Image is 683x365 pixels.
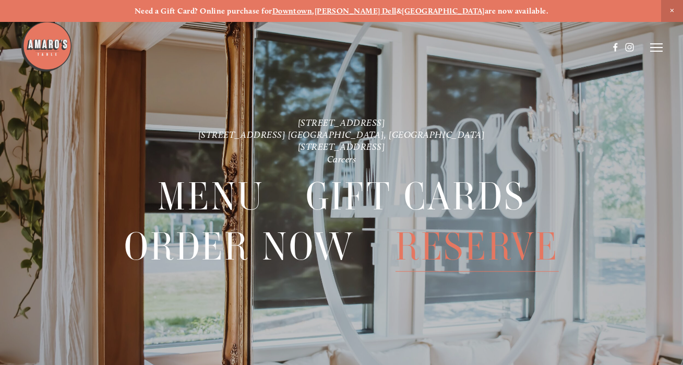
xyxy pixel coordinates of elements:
[272,6,313,16] a: Downtown
[158,172,265,222] span: Menu
[306,172,525,221] a: Gift Cards
[198,129,485,140] a: [STREET_ADDRESS] [GEOGRAPHIC_DATA], [GEOGRAPHIC_DATA]
[485,6,548,16] strong: are now available.
[312,6,314,16] strong: ,
[20,20,73,73] img: Amaro's Table
[298,117,386,128] a: [STREET_ADDRESS]
[298,142,386,152] a: [STREET_ADDRESS]
[327,154,356,164] a: Careers
[397,6,402,16] strong: &
[135,6,272,16] strong: Need a Gift Card? Online purchase for
[402,6,485,16] a: [GEOGRAPHIC_DATA]
[315,6,397,16] a: [PERSON_NAME] Dell
[306,172,525,222] span: Gift Cards
[396,222,559,271] a: Reserve
[158,172,265,221] a: Menu
[124,222,354,271] a: Order Now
